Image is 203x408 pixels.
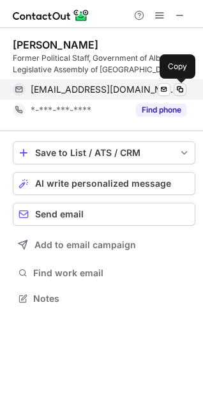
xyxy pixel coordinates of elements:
button: Add to email campaign [13,233,195,256]
span: AI write personalized message [35,178,171,189]
button: Reveal Button [136,104,186,116]
button: Send email [13,203,195,226]
button: AI write personalized message [13,172,195,195]
span: Add to email campaign [34,240,136,250]
div: Save to List / ATS / CRM [35,148,173,158]
button: save-profile-one-click [13,141,195,164]
span: Notes [33,293,190,304]
div: [PERSON_NAME] [13,38,98,51]
div: Former Political Staff, Government of Alberta / Legislative Assembly of [GEOGRAPHIC_DATA] [13,52,195,75]
button: Find work email [13,264,195,282]
img: ContactOut v5.3.10 [13,8,89,23]
span: Send email [35,209,84,219]
span: [EMAIL_ADDRESS][DOMAIN_NAME] [31,84,177,95]
span: Find work email [33,267,190,279]
button: Notes [13,290,195,308]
